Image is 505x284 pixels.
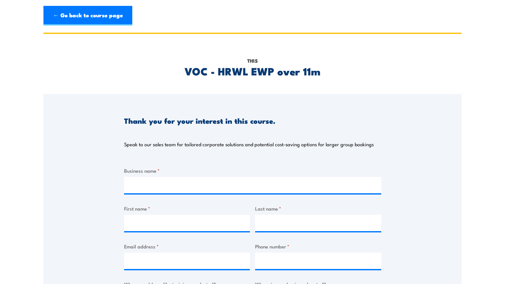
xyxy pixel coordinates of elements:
label: Phone number [255,243,381,250]
label: Last name [255,205,381,212]
a: ← Go back to course page [43,6,132,25]
label: First name [124,205,250,212]
label: Business name [124,167,381,174]
p: Speak to our sales team for tailored corporate solutions and potential cost-saving options for la... [124,141,374,148]
label: Email address [124,243,250,250]
h2: VOC - HRWL EWP over 11m [124,66,381,75]
h3: Thank you for your interest in this course. [124,117,275,124]
p: This [124,57,381,64]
